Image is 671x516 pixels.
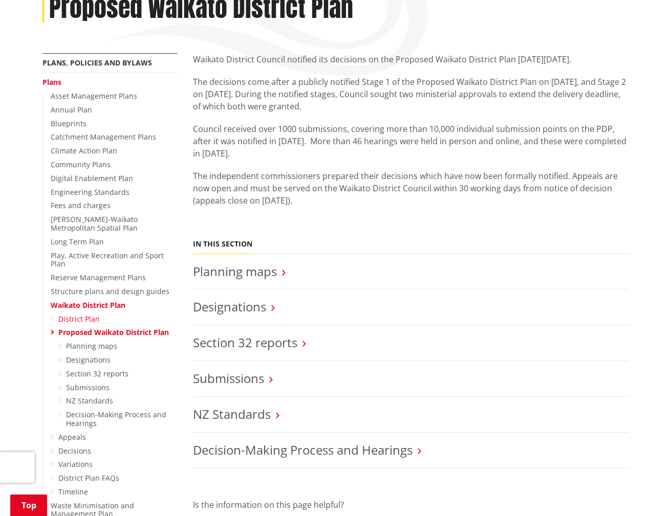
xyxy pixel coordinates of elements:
[51,273,146,282] a: Reserve Management Plans
[193,240,252,249] h5: In this section
[66,383,110,392] a: Submissions
[51,105,92,115] a: Annual Plan
[58,432,86,442] a: Appeals
[51,286,169,296] a: Structure plans and design guides
[66,396,113,406] a: NZ Standards
[66,410,166,428] a: Decision-Making Process and Hearings
[193,298,266,315] a: Designations
[51,200,111,210] a: Fees and charges
[51,251,164,269] a: Play, Active Recreation and Sport Plan
[66,355,111,365] a: Designations
[624,473,661,510] iframe: Messenger Launcher
[58,446,91,456] a: Decisions
[51,119,86,128] a: Blueprints
[42,58,152,68] a: Plans, policies and bylaws
[193,263,277,280] a: Planning maps
[193,53,629,65] p: Waikato District Council notified its decisions on the Proposed Waikato District Plan [DATE][DATE].
[42,77,61,87] a: Plans
[193,441,413,458] a: Decision-Making Process and Hearings
[51,173,133,183] a: Digital Enablement Plan
[51,237,104,246] a: Long Term Plan
[193,123,629,160] p: Council received over 1000 submissions, covering more than 10,000 individual submission points on...
[193,406,271,422] a: NZ Standards
[58,487,88,497] a: Timeline
[58,314,100,324] a: District Plan
[193,499,629,511] p: Is the information on this page helpful?
[193,76,629,113] p: The decisions come after a publicly notified Stage 1 of the Proposed Waikato District Plan on [DA...
[51,300,125,310] a: Waikato District Plan
[51,187,129,197] a: Engineering Standards
[66,341,117,351] a: Planning maps
[51,214,138,233] a: [PERSON_NAME]-Waikato Metropolitan Spatial Plan
[193,370,264,387] a: Submissions
[58,473,119,483] a: District Plan FAQs
[58,327,169,337] a: Proposed Waikato District Plan
[193,170,629,207] p: The independent commissioners prepared their decisions which have now been formally notified. App...
[58,459,93,469] a: Variations
[51,132,156,142] a: Catchment Management Plans
[66,369,128,378] a: Section 32 reports
[10,495,47,516] a: Top
[51,160,111,169] a: Community Plans
[51,91,137,101] a: Asset Management Plans
[51,146,117,155] a: Climate Action Plan
[193,334,297,351] a: Section 32 reports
